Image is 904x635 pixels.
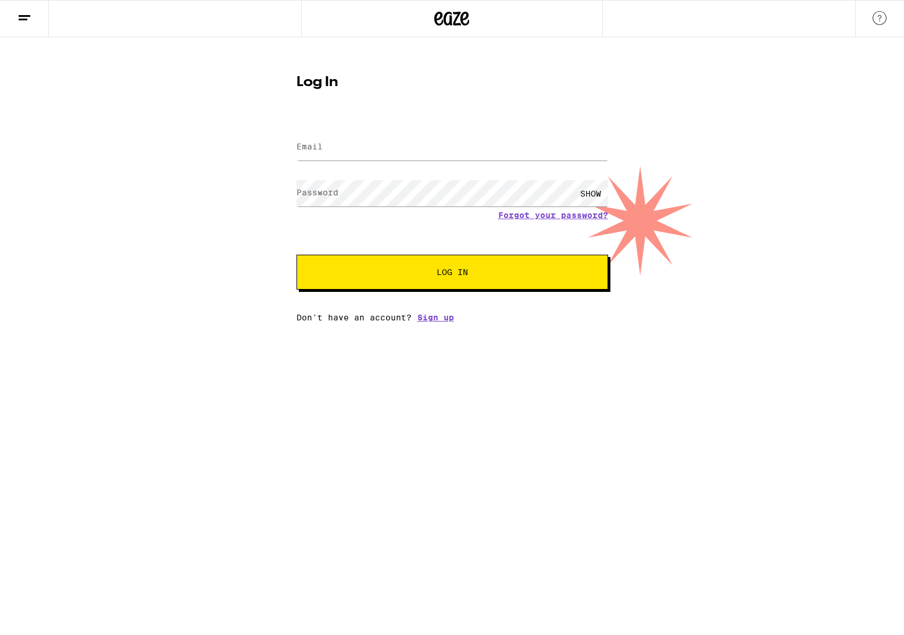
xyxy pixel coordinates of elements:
[296,313,608,322] div: Don't have an account?
[296,134,608,160] input: Email
[437,268,468,276] span: Log In
[296,76,608,90] h1: Log In
[573,180,608,206] div: SHOW
[296,255,608,290] button: Log In
[417,313,454,322] a: Sign up
[296,142,323,151] label: Email
[296,188,338,197] label: Password
[498,211,608,220] a: Forgot your password?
